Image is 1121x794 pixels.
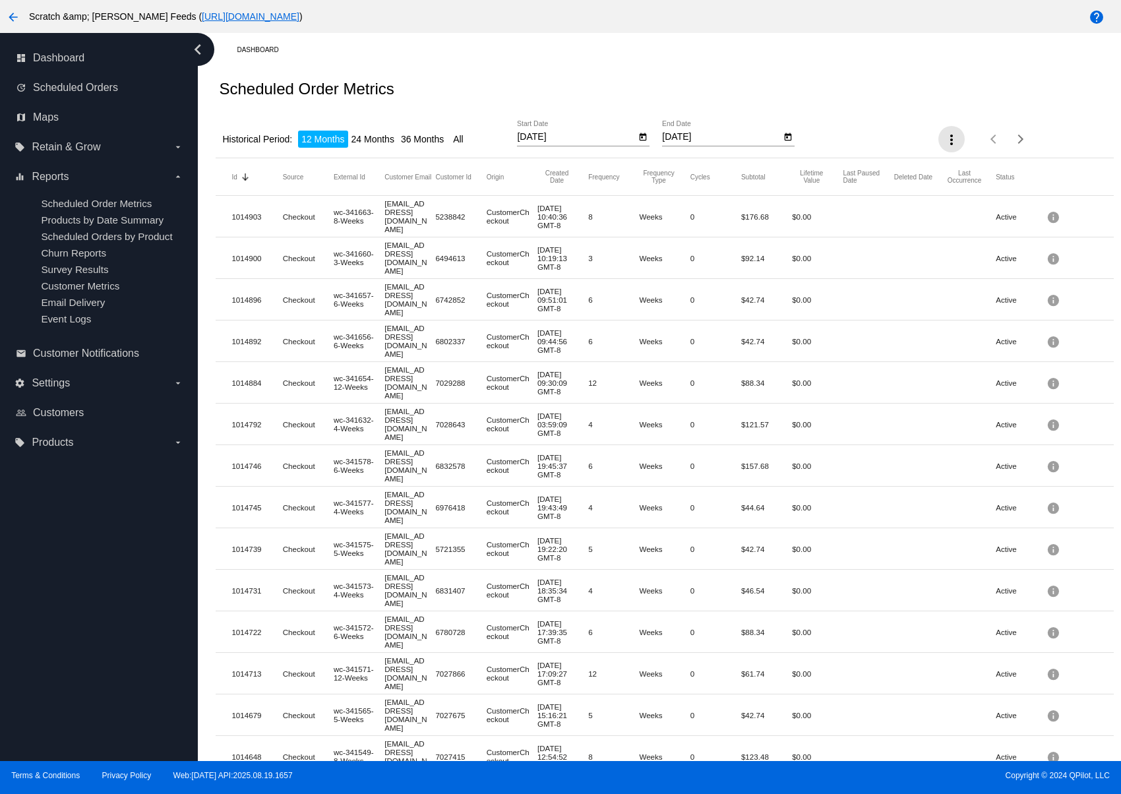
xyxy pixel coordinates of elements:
mat-icon: help [1089,9,1105,25]
button: Change sorting for LastOccurrenceUtc [945,169,984,184]
mat-cell: 1014900 [231,251,282,266]
mat-cell: Active [996,583,1046,598]
a: Scheduled Orders by Product [41,231,172,242]
mat-cell: CustomerCheckout [487,578,537,602]
mat-cell: $0.00 [792,708,843,723]
i: chevron_left [187,39,208,60]
i: arrow_drop_down [173,171,183,182]
mat-cell: $92.14 [741,251,792,266]
button: Change sorting for FrequencyType [639,169,678,184]
li: 12 Months [298,131,348,148]
a: Survey Results [41,264,108,275]
mat-cell: Weeks [639,583,690,598]
mat-cell: [DATE] 09:30:09 GMT-8 [537,367,588,399]
mat-cell: $0.00 [792,334,843,349]
mat-cell: [DATE] 09:51:01 GMT-8 [537,284,588,316]
mat-icon: info [1046,747,1062,767]
a: Privacy Policy [102,771,152,780]
a: dashboard Dashboard [16,47,183,69]
mat-cell: 5238842 [435,209,486,224]
a: email Customer Notifications [16,343,183,364]
mat-cell: 6 [588,292,639,307]
mat-cell: Active [996,458,1046,473]
mat-cell: [EMAIL_ADDRESS][DOMAIN_NAME] [384,736,435,777]
mat-cell: 1014746 [231,458,282,473]
i: local_offer [15,142,25,152]
mat-cell: 8 [588,209,639,224]
mat-cell: CustomerCheckout [487,745,537,768]
mat-cell: [EMAIL_ADDRESS][DOMAIN_NAME] [384,404,435,444]
mat-cell: 0 [690,375,741,390]
mat-icon: arrow_back [5,9,21,25]
mat-cell: $42.74 [741,541,792,557]
mat-cell: 7028643 [435,417,486,432]
button: Open calendar [781,129,795,143]
li: All [450,131,467,148]
mat-cell: 1014903 [231,209,282,224]
mat-cell: Active [996,209,1046,224]
span: Maps [33,111,59,123]
a: Scheduled Order Metrics [41,198,152,209]
mat-cell: CustomerCheckout [487,454,537,477]
button: Change sorting for Status [996,173,1014,181]
mat-cell: CustomerCheckout [487,204,537,228]
span: Scheduled Orders [33,82,118,94]
mat-cell: [EMAIL_ADDRESS][DOMAIN_NAME] [384,237,435,278]
mat-cell: wc-341575-5-Weeks [334,537,384,561]
mat-cell: [DATE] 19:22:20 GMT-8 [537,533,588,565]
mat-cell: Checkout [283,541,334,557]
mat-cell: $42.74 [741,708,792,723]
mat-icon: info [1046,206,1062,227]
mat-cell: $0.00 [792,500,843,515]
a: people_outline Customers [16,402,183,423]
mat-cell: wc-341577-4-Weeks [334,495,384,519]
button: Change sorting for LifetimeValue [792,169,831,184]
mat-cell: [EMAIL_ADDRESS][DOMAIN_NAME] [384,362,435,403]
mat-icon: info [1046,663,1062,684]
mat-cell: wc-341565-5-Weeks [334,703,384,727]
mat-cell: CustomerCheckout [487,661,537,685]
mat-icon: info [1046,414,1062,435]
mat-cell: 7027675 [435,708,486,723]
mat-cell: [EMAIL_ADDRESS][DOMAIN_NAME] [384,528,435,569]
mat-cell: $42.74 [741,334,792,349]
mat-cell: 0 [690,417,741,432]
span: Customer Notifications [33,348,139,359]
mat-cell: $42.74 [741,292,792,307]
mat-cell: [DATE] 12:54:52 GMT-8 [537,741,588,773]
mat-cell: 1014892 [231,334,282,349]
mat-cell: [DATE] 19:45:37 GMT-8 [537,450,588,482]
mat-cell: CustomerCheckout [487,371,537,394]
mat-cell: $176.68 [741,209,792,224]
h2: Scheduled Order Metrics [219,80,394,98]
mat-cell: 6 [588,458,639,473]
li: 24 Months [348,131,398,148]
mat-cell: $46.54 [741,583,792,598]
mat-cell: 0 [690,500,741,515]
mat-cell: 1014731 [231,583,282,598]
mat-icon: info [1046,705,1062,725]
mat-cell: wc-341654-12-Weeks [334,371,384,394]
mat-cell: wc-341573-4-Weeks [334,578,384,602]
mat-cell: 0 [690,209,741,224]
mat-cell: $0.00 [792,625,843,640]
mat-cell: 6831407 [435,583,486,598]
mat-cell: Active [996,417,1046,432]
mat-cell: Active [996,375,1046,390]
mat-cell: $0.00 [792,458,843,473]
mat-cell: 4 [588,417,639,432]
mat-cell: $0.00 [792,417,843,432]
span: Products by Date Summary [41,214,164,226]
mat-cell: Active [996,500,1046,515]
span: Event Logs [41,313,91,324]
mat-cell: wc-341632-4-Weeks [334,412,384,436]
mat-cell: 6780728 [435,625,486,640]
mat-header-cell: Origin [487,173,537,181]
mat-icon: info [1046,373,1062,393]
mat-cell: wc-341572-6-Weeks [334,620,384,644]
mat-cell: Checkout [283,583,334,598]
mat-cell: Checkout [283,708,334,723]
mat-cell: 1014896 [231,292,282,307]
mat-cell: $88.34 [741,375,792,390]
mat-cell: $0.00 [792,209,843,224]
